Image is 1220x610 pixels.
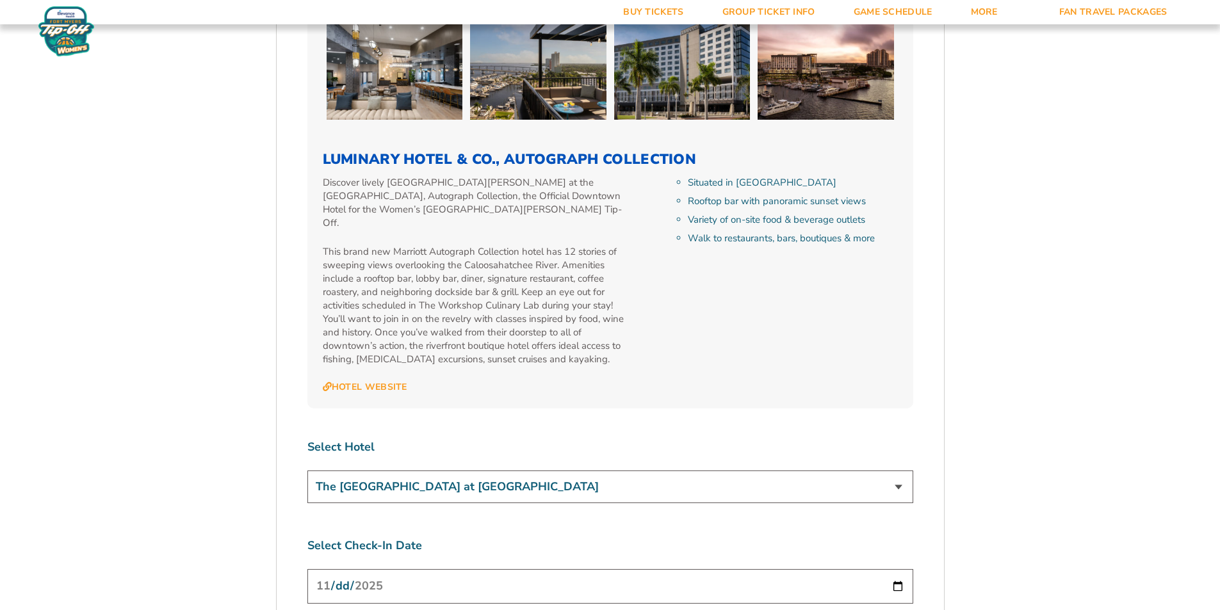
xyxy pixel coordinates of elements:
[688,176,897,189] li: Situated in [GEOGRAPHIC_DATA]
[323,151,898,168] h3: Luminary Hotel & Co., Autograph Collection
[688,195,897,208] li: Rooftop bar with panoramic sunset views
[688,213,897,227] li: Variety of on-site food & beverage outlets
[470,24,606,120] img: Luminary Hotel & Co., Autograph Collection (2025)
[38,6,94,56] img: Women's Fort Myers Tip-Off
[327,24,463,120] img: Luminary Hotel & Co., Autograph Collection (2025)
[307,538,913,554] label: Select Check-In Date
[323,381,407,393] a: Hotel Website
[758,24,894,120] img: Luminary Hotel & Co., Autograph Collection (2025)
[323,245,630,366] p: This brand new Marriott Autograph Collection hotel has 12 stories of sweeping views overlooking t...
[307,439,913,455] label: Select Hotel
[688,232,897,245] li: Walk to restaurants, bars, boutiques & more
[614,24,751,120] img: Luminary Hotel & Co., Autograph Collection (2025)
[323,176,630,230] p: Discover lively [GEOGRAPHIC_DATA][PERSON_NAME] at the [GEOGRAPHIC_DATA], Autograph Collection, th...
